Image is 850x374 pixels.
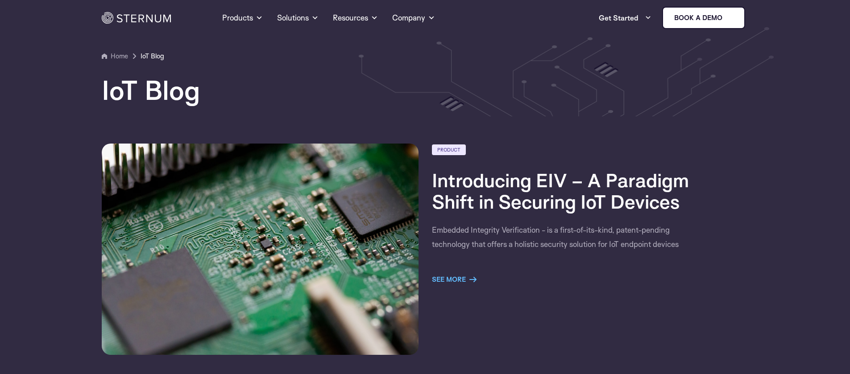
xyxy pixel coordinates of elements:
a: Products [222,2,263,34]
h1: IoT Blog [102,76,749,104]
img: Introducing EIV – A Paradigm Shift in Securing IoT Devices [102,144,419,355]
a: Get Started [599,9,651,27]
a: Solutions [277,2,319,34]
a: Resources [333,2,378,34]
p: Embedded Integrity Verification - is a first-of-its-kind, patent-pending technology that offers a... [432,223,694,251]
a: Introducing EIV – A Paradigm Shift in Securing IoT Devices [432,168,689,213]
a: Company [392,2,435,34]
a: Home [102,51,128,62]
a: Book a demo [662,7,745,29]
a: See more [432,274,477,285]
img: sternum iot [726,14,733,21]
a: IoT Blog [141,51,164,62]
a: Product [432,144,466,155]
